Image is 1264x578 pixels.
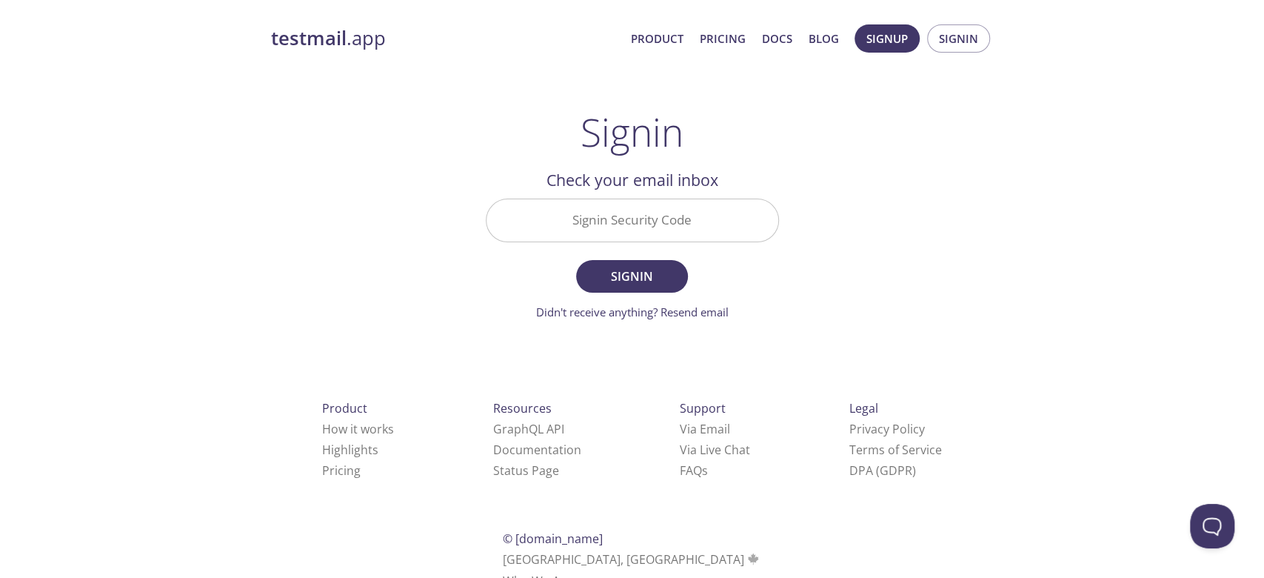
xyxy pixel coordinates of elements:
a: Pricing [700,29,746,48]
a: GraphQL API [493,421,564,437]
a: Status Page [493,462,559,479]
span: Support [680,400,726,416]
a: Via Email [680,421,730,437]
span: Product [322,400,367,416]
a: testmail.app [271,26,619,51]
a: Privacy Policy [849,421,925,437]
a: Documentation [493,442,581,458]
a: Blog [809,29,839,48]
a: Docs [762,29,792,48]
span: s [702,462,708,479]
a: FAQ [680,462,708,479]
span: Signin [592,266,671,287]
iframe: Help Scout Beacon - Open [1190,504,1234,548]
a: Highlights [322,442,378,458]
button: Signup [855,24,920,53]
a: Terms of Service [849,442,942,458]
span: © [DOMAIN_NAME] [503,531,603,547]
span: Signup [866,29,908,48]
a: Product [631,29,683,48]
button: Signin [576,260,687,293]
a: How it works [322,421,394,437]
span: Legal [849,400,878,416]
strong: testmail [271,25,347,51]
span: Signin [939,29,978,48]
a: Didn't receive anything? Resend email [536,305,729,319]
h2: Check your email inbox [486,167,779,193]
a: Pricing [322,462,361,479]
span: Resources [493,400,552,416]
a: Via Live Chat [680,442,750,458]
button: Signin [927,24,990,53]
h1: Signin [581,110,683,154]
span: [GEOGRAPHIC_DATA], [GEOGRAPHIC_DATA] [503,551,761,568]
a: DPA (GDPR) [849,462,916,479]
